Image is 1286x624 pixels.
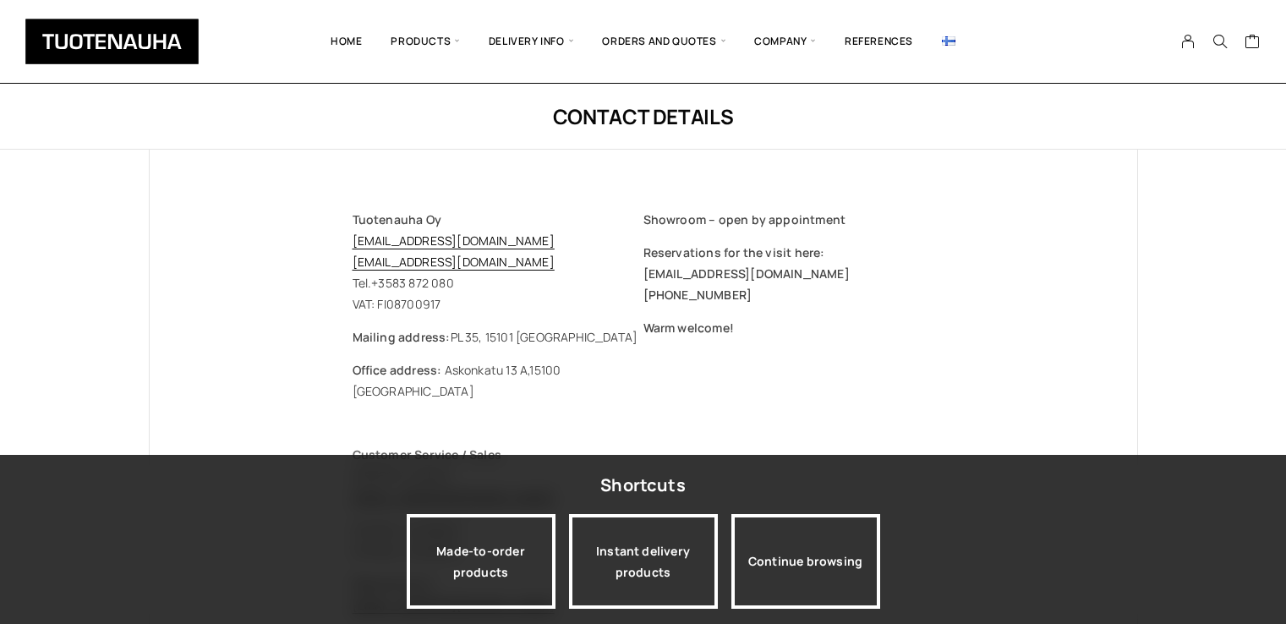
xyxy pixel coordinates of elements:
[643,265,850,282] span: [EMAIL_ADDRESS][DOMAIN_NAME]
[353,209,643,315] p: Tel. 3 872 080 VAT: FI08700917
[643,287,752,303] span: [PHONE_NUMBER]
[942,36,955,46] img: Suomi
[353,211,441,227] span: Tuotenauha Oy
[600,470,686,501] div: Shortcuts
[643,244,825,260] span: Reservations for the visit here:
[643,211,846,227] span: Showroom – open by appointment
[353,233,555,249] a: [EMAIL_ADDRESS][DOMAIN_NAME]
[376,13,473,70] span: Products
[569,514,718,609] a: Instant delivery products
[830,13,928,70] a: References
[588,13,740,70] span: Orders and quotes
[407,514,555,609] a: Made-to-order products
[353,329,451,345] b: Mailing address:
[643,320,734,336] span: Warm welcome!
[1245,33,1261,53] a: Cart
[149,102,1138,130] h1: Contact details
[316,13,376,70] a: Home
[1172,34,1205,49] a: My Account
[353,362,442,378] b: Office address:
[474,13,588,70] span: Delivery info
[740,13,830,70] span: Company
[25,19,199,64] img: Tuotenauha Oy
[445,362,530,378] span: Askonkatu 13 A,
[353,254,555,270] a: [EMAIL_ADDRESS][DOMAIN_NAME]
[353,326,643,348] p: PL 35, 15101 [GEOGRAPHIC_DATA]
[353,444,934,507] p: [PERSON_NAME]
[353,362,561,399] span: 15100 [GEOGRAPHIC_DATA]
[353,446,502,463] span: Customer Service / Sales
[1204,34,1236,49] button: Search
[731,514,880,609] div: Continue browsing
[371,275,399,291] span: +358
